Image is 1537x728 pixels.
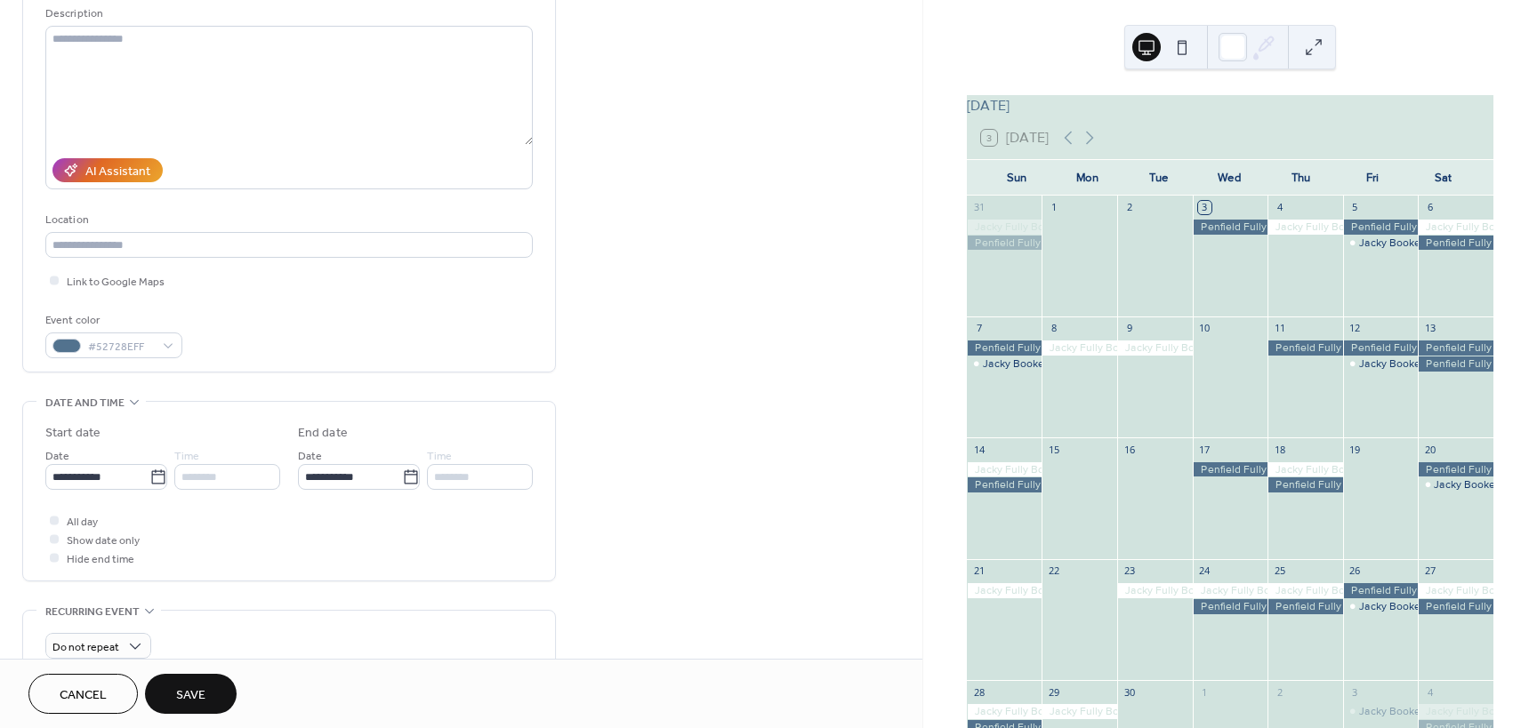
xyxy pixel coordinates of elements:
[1047,685,1060,699] div: 29
[45,211,529,229] div: Location
[67,532,140,550] span: Show date only
[983,356,1069,372] div: Jacky Booked PM
[1348,564,1362,578] div: 26
[174,447,199,466] span: Time
[1198,322,1211,335] div: 10
[1273,564,1286,578] div: 25
[1273,443,1286,456] div: 18
[45,424,101,443] div: Start date
[1343,599,1419,614] div: Jacky Booked PM
[28,674,138,714] a: Cancel
[1193,220,1268,235] div: Penfield Fully Booked
[1267,583,1343,598] div: Jacky Fully Booked
[1343,704,1419,719] div: Jacky Booked PM
[1267,462,1343,477] div: Jacky Fully Booked
[1198,564,1211,578] div: 24
[45,394,125,412] span: Date and time
[967,356,1042,372] div: Jacky Booked PM
[45,311,179,330] div: Event color
[1343,236,1419,251] div: Jacky Booked PM
[1418,356,1493,372] div: Penfield Fully Booked
[1117,583,1193,598] div: Jacky Fully Booked
[1123,322,1136,335] div: 9
[972,564,986,578] div: 21
[972,322,986,335] div: 7
[1423,443,1436,456] div: 20
[1423,201,1436,214] div: 6
[1123,443,1136,456] div: 16
[967,477,1042,492] div: Penfield Fully Booked
[52,637,119,658] span: Do not repeat
[1348,201,1362,214] div: 5
[1198,201,1211,214] div: 3
[1337,160,1408,196] div: Fri
[972,201,986,214] div: 31
[1343,356,1419,372] div: Jacky Booked PM
[1193,462,1268,477] div: Penfield Fully Booked
[1195,160,1266,196] div: Wed
[176,686,205,705] span: Save
[1123,685,1136,699] div: 30
[1359,236,1445,251] div: Jacky Booked PM
[1348,685,1362,699] div: 3
[1047,201,1060,214] div: 1
[1348,443,1362,456] div: 19
[967,462,1042,477] div: Jacky Fully Booked
[967,340,1042,356] div: Penfield Fully Booked
[1423,322,1436,335] div: 13
[427,447,452,466] span: Time
[972,685,986,699] div: 28
[67,273,165,292] span: Link to Google Maps
[1273,685,1286,699] div: 2
[1273,322,1286,335] div: 11
[298,447,322,466] span: Date
[1123,160,1195,196] div: Tue
[1193,583,1268,598] div: Jacky Fully Booked
[1273,201,1286,214] div: 4
[981,160,1052,196] div: Sun
[1267,340,1343,356] div: Penfield Fully Booked
[967,583,1042,598] div: Jacky Fully Booked
[1198,685,1211,699] div: 1
[1193,599,1268,614] div: Penfield Fully Booked
[1418,340,1493,356] div: Penfield Fully Booked
[1343,340,1419,356] div: Penfield Fully Booked
[1343,583,1419,598] div: Penfield Fully Booked
[1052,160,1123,196] div: Mon
[45,603,140,621] span: Recurring event
[67,513,98,532] span: All day
[1267,220,1343,235] div: Jacky Fully Booked
[1047,322,1060,335] div: 8
[45,447,69,466] span: Date
[52,158,163,182] button: AI Assistant
[1198,443,1211,456] div: 17
[967,704,1042,719] div: Jacky Fully Booked
[1123,564,1136,578] div: 23
[1418,583,1493,598] div: Jacky Fully Booked
[1117,340,1193,356] div: Jacky Fully Booked
[1359,704,1445,719] div: Jacky Booked PM
[1418,704,1493,719] div: Jacky Fully Booked
[967,95,1493,116] div: [DATE]
[1359,599,1445,614] div: Jacky Booked PM
[67,550,134,569] span: Hide end time
[88,338,154,356] span: #52728EFF
[298,424,348,443] div: End date
[1359,356,1445,372] div: Jacky Booked PM
[1423,685,1436,699] div: 4
[1418,599,1493,614] div: Penfield Fully Booked
[1042,340,1117,356] div: Jacky Fully Booked
[1343,220,1419,235] div: Penfield Fully Booked
[967,236,1042,251] div: Penfield Fully Booked
[60,686,107,705] span: Cancel
[1408,160,1479,196] div: Sat
[967,220,1042,235] div: Jacky Fully Booked
[1434,477,1520,492] div: Jacky Booked PM
[1047,564,1060,578] div: 22
[85,163,150,181] div: AI Assistant
[1418,462,1493,477] div: Penfield Fully Booked
[1418,220,1493,235] div: Jacky Fully Booked
[1266,160,1337,196] div: Thu
[1267,477,1343,492] div: Penfield Fully Booked
[1418,236,1493,251] div: Penfield Fully Booked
